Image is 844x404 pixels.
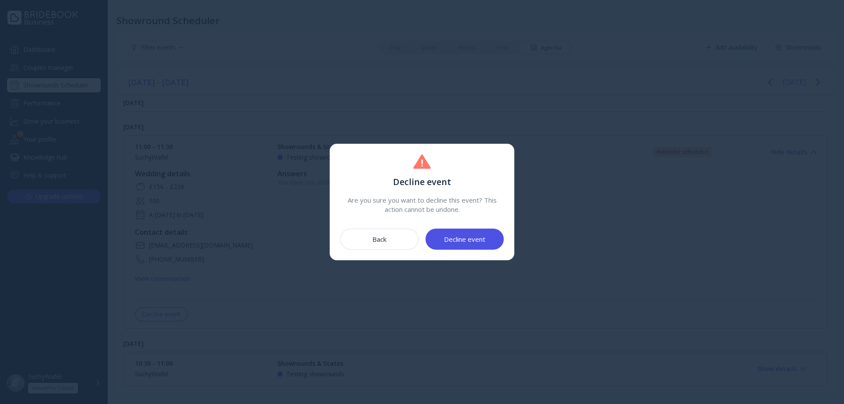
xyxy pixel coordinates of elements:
div: Are you sure you want to decline this event? This action cannot be undone. [340,196,504,215]
div: Decline event [340,176,504,189]
button: Back [340,229,418,250]
div: Decline event [444,236,485,243]
button: Decline event [426,229,504,250]
div: Back [372,236,386,243]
